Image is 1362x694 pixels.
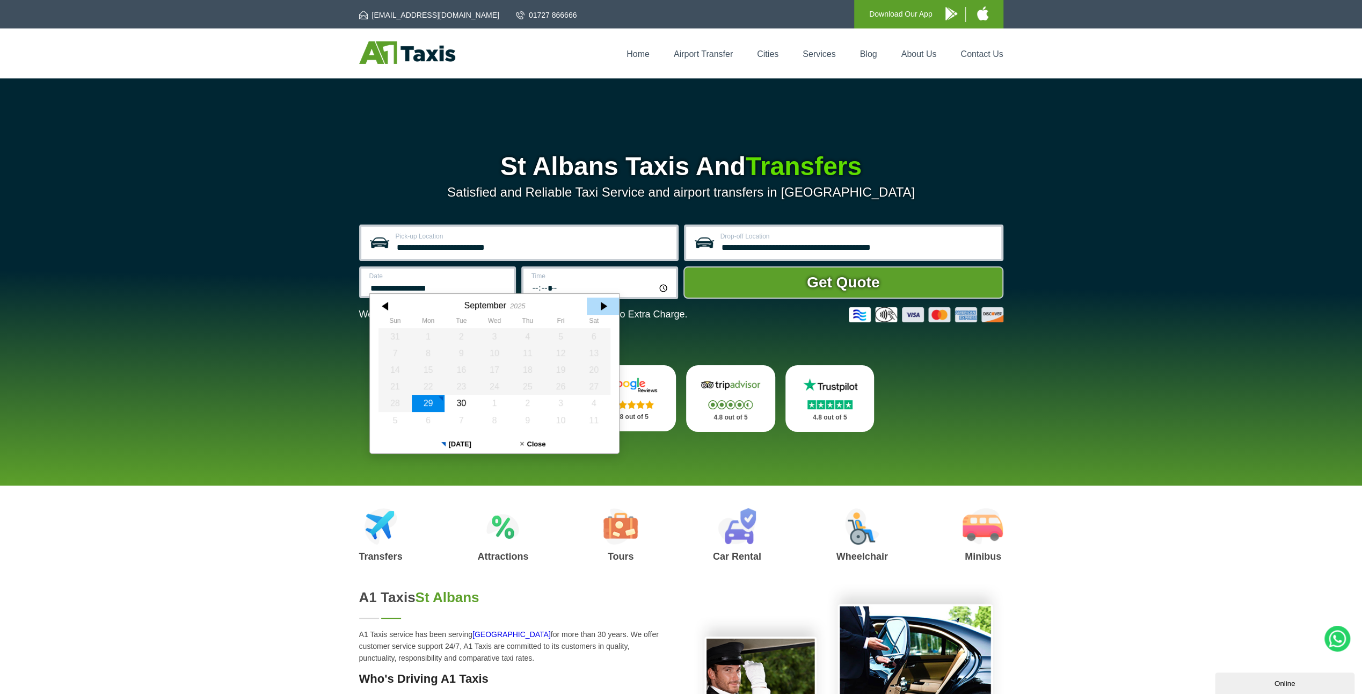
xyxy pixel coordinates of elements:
[901,49,937,59] a: About Us
[698,411,763,424] p: 4.8 out of 5
[577,378,610,395] div: 27 September 2025
[411,362,445,378] div: 15 September 2025
[511,412,544,429] div: 09 October 2025
[963,552,1003,561] h3: Minibus
[683,266,1003,299] button: Get Quote
[445,378,478,395] div: 23 September 2025
[369,273,507,279] label: Date
[411,328,445,345] div: 01 September 2025
[378,317,412,328] th: Sunday
[472,630,551,639] a: [GEOGRAPHIC_DATA]
[845,508,879,545] img: Wheelchair
[486,508,519,545] img: Attractions
[359,154,1003,179] h1: St Albans Taxis And
[378,378,412,395] div: 21 September 2025
[544,362,577,378] div: 19 September 2025
[478,345,511,362] div: 10 September 2025
[445,412,478,429] div: 07 October 2025
[464,300,506,310] div: September
[511,317,544,328] th: Thursday
[587,365,676,431] a: Google Stars 4.8 out of 5
[478,395,511,411] div: 01 October 2025
[746,152,862,180] span: Transfers
[359,628,668,664] p: A1 Taxis service has been serving for more than 30 years. We offer customer service support 24/7,...
[511,362,544,378] div: 18 September 2025
[963,508,1003,545] img: Minibus
[603,508,638,545] img: Tours
[798,377,862,393] img: Trustpilot
[544,345,577,362] div: 12 September 2025
[378,395,412,411] div: 28 September 2025
[869,8,933,21] p: Download Our App
[577,412,610,429] div: 11 October 2025
[378,412,412,429] div: 05 October 2025
[807,400,853,409] img: Stars
[411,395,445,411] div: 29 September 2025
[544,317,577,328] th: Friday
[686,365,775,432] a: Tripadvisor Stars 4.8 out of 5
[1215,670,1357,694] iframe: chat widget
[577,362,610,378] div: 20 September 2025
[803,49,835,59] a: Services
[418,435,494,453] button: [DATE]
[674,49,733,59] a: Airport Transfer
[977,6,988,20] img: A1 Taxis iPhone App
[478,328,511,345] div: 03 September 2025
[718,508,756,545] img: Car Rental
[945,7,957,20] img: A1 Taxis Android App
[511,345,544,362] div: 11 September 2025
[849,307,1003,322] img: Credit And Debit Cards
[627,49,650,59] a: Home
[445,328,478,345] div: 02 September 2025
[445,362,478,378] div: 16 September 2025
[416,589,479,605] span: St Albans
[359,309,688,320] p: We Now Accept Card & Contactless Payment In
[445,345,478,362] div: 09 September 2025
[544,395,577,411] div: 03 October 2025
[411,345,445,362] div: 08 September 2025
[478,412,511,429] div: 08 October 2025
[378,345,412,362] div: 07 September 2025
[599,410,664,424] p: 4.8 out of 5
[785,365,875,432] a: Trustpilot Stars 4.8 out of 5
[478,378,511,395] div: 24 September 2025
[544,378,577,395] div: 26 September 2025
[411,378,445,395] div: 22 September 2025
[599,377,664,393] img: Google
[531,273,669,279] label: Time
[359,185,1003,200] p: Satisfied and Reliable Taxi Service and airport transfers in [GEOGRAPHIC_DATA]
[860,49,877,59] a: Blog
[359,10,499,20] a: [EMAIL_ADDRESS][DOMAIN_NAME]
[378,328,412,345] div: 31 August 2025
[797,411,863,424] p: 4.8 out of 5
[577,317,610,328] th: Saturday
[544,412,577,429] div: 10 October 2025
[445,317,478,328] th: Tuesday
[445,395,478,411] div: 30 September 2025
[577,345,610,362] div: 13 September 2025
[511,395,544,411] div: 02 October 2025
[708,400,753,409] img: Stars
[960,49,1003,59] a: Contact Us
[511,378,544,395] div: 25 September 2025
[720,233,995,240] label: Drop-off Location
[516,10,577,20] a: 01727 866666
[564,309,687,320] span: The Car at No Extra Charge.
[609,400,654,409] img: Stars
[478,317,511,328] th: Wednesday
[509,302,525,310] div: 2025
[603,552,638,561] h3: Tours
[359,672,668,686] h3: Who's Driving A1 Taxis
[411,317,445,328] th: Monday
[378,362,412,378] div: 14 September 2025
[698,377,763,393] img: Tripadvisor
[757,49,778,59] a: Cities
[713,552,761,561] h3: Car Rental
[396,233,670,240] label: Pick-up Location
[511,328,544,345] div: 04 September 2025
[478,362,511,378] div: 17 September 2025
[836,552,888,561] h3: Wheelchair
[359,589,668,606] h2: A1 Taxis
[365,508,397,545] img: Airport Transfers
